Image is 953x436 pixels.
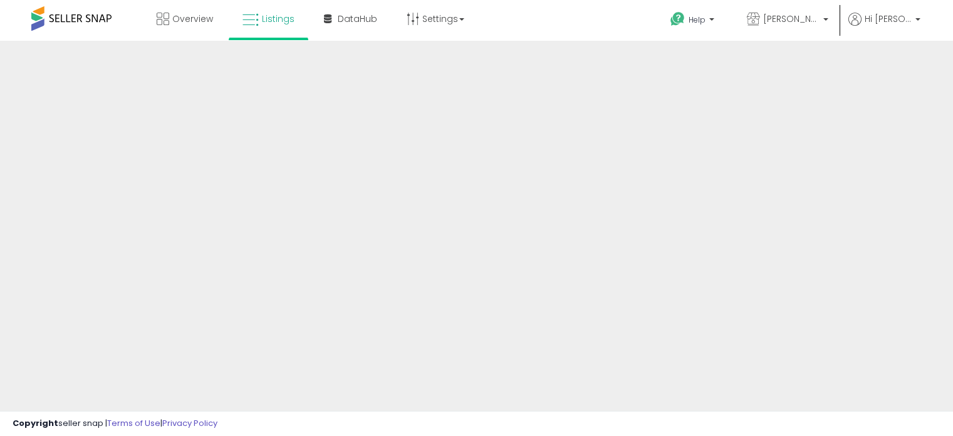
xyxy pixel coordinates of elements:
a: Help [660,2,727,41]
a: Privacy Policy [162,417,217,429]
div: seller snap | | [13,418,217,430]
i: Get Help [670,11,685,27]
span: Hi [PERSON_NAME] [865,13,912,25]
span: Help [689,14,706,25]
a: Hi [PERSON_NAME] [848,13,920,41]
span: Listings [262,13,294,25]
span: Overview [172,13,213,25]
span: [PERSON_NAME] Beauty [763,13,820,25]
strong: Copyright [13,417,58,429]
span: DataHub [338,13,377,25]
a: Terms of Use [107,417,160,429]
